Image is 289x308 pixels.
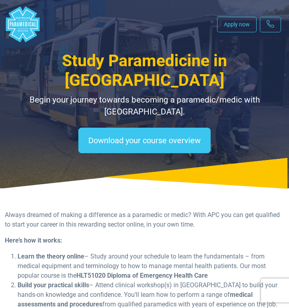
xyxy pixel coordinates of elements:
span: Study Paramedicine in [GEOGRAPHIC_DATA] [62,51,227,90]
p: Begin your journey towards becoming a paramedic/medic with [GEOGRAPHIC_DATA]. [5,94,284,118]
div: Australian Paramedical College [5,6,41,42]
b: Learn the theory online [18,253,84,260]
b: Build your practical skills [18,281,89,289]
strong: HLT51020 Diploma of Emergency Health Care [76,272,208,279]
li: – Study around your schedule to learn the fundamentals – from medical equipment and terminology t... [18,252,284,280]
b: Here’s how it works: [5,237,62,244]
p: Always dreamed of making a difference as a paramedic or medic? With APC you can get qualified to ... [5,210,284,229]
a: Apply now [217,17,257,32]
a: Download your course overview [78,128,211,153]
